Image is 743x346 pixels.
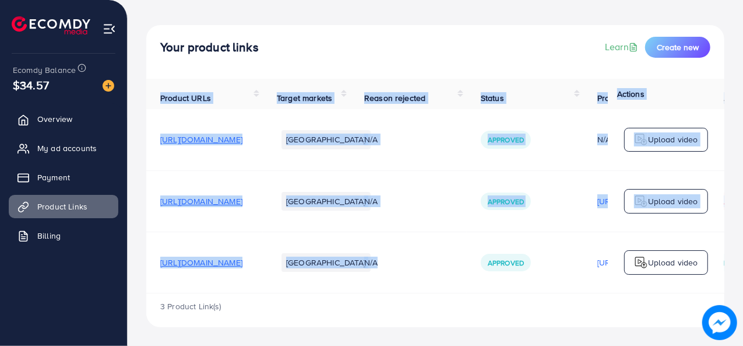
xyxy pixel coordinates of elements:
span: Payment [37,172,70,183]
a: Overview [9,107,118,131]
a: Payment [9,166,118,189]
img: logo [12,16,90,34]
span: Product URLs [160,92,211,104]
a: Learn [605,40,640,54]
img: logo [634,194,648,208]
p: Upload video [648,132,698,146]
span: [URL][DOMAIN_NAME] [160,257,242,268]
span: [URL][DOMAIN_NAME] [160,195,242,207]
span: 3 Product Link(s) [160,300,221,312]
a: My ad accounts [9,137,118,160]
span: Create new [657,41,699,53]
li: [GEOGRAPHIC_DATA] [281,192,371,211]
li: [GEOGRAPHIC_DATA] [281,130,371,149]
span: Reason rejected [364,92,425,104]
p: Upload video [648,194,698,208]
span: Overview [37,113,72,125]
img: logo [634,256,648,270]
span: Actions [617,88,645,100]
span: Approved [488,258,524,268]
img: menu [103,22,116,36]
span: Ecomdy Balance [13,64,76,76]
a: Billing [9,224,118,247]
span: Approved [488,197,524,207]
div: N/A [597,134,679,145]
p: Upload video [648,256,698,270]
img: image [702,305,737,340]
img: logo [634,132,648,146]
img: image [103,80,114,92]
span: [URL][DOMAIN_NAME] [160,134,242,145]
span: Target markets [277,92,332,104]
span: N/A [364,134,378,145]
span: N/A [364,195,378,207]
p: [URL][DOMAIN_NAME] [597,194,679,208]
button: Create new [645,37,710,58]
a: Product Links [9,195,118,218]
span: Billing [37,230,61,242]
span: Status [481,92,504,104]
span: Product video [597,92,649,104]
span: $34.57 [13,76,49,93]
span: N/A [364,257,378,268]
li: [GEOGRAPHIC_DATA] [281,253,371,272]
h4: Your product links [160,40,259,55]
span: My ad accounts [37,142,97,154]
span: Product Links [37,201,87,212]
span: Approved [488,135,524,145]
p: [URL][DOMAIN_NAME] [597,256,679,270]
